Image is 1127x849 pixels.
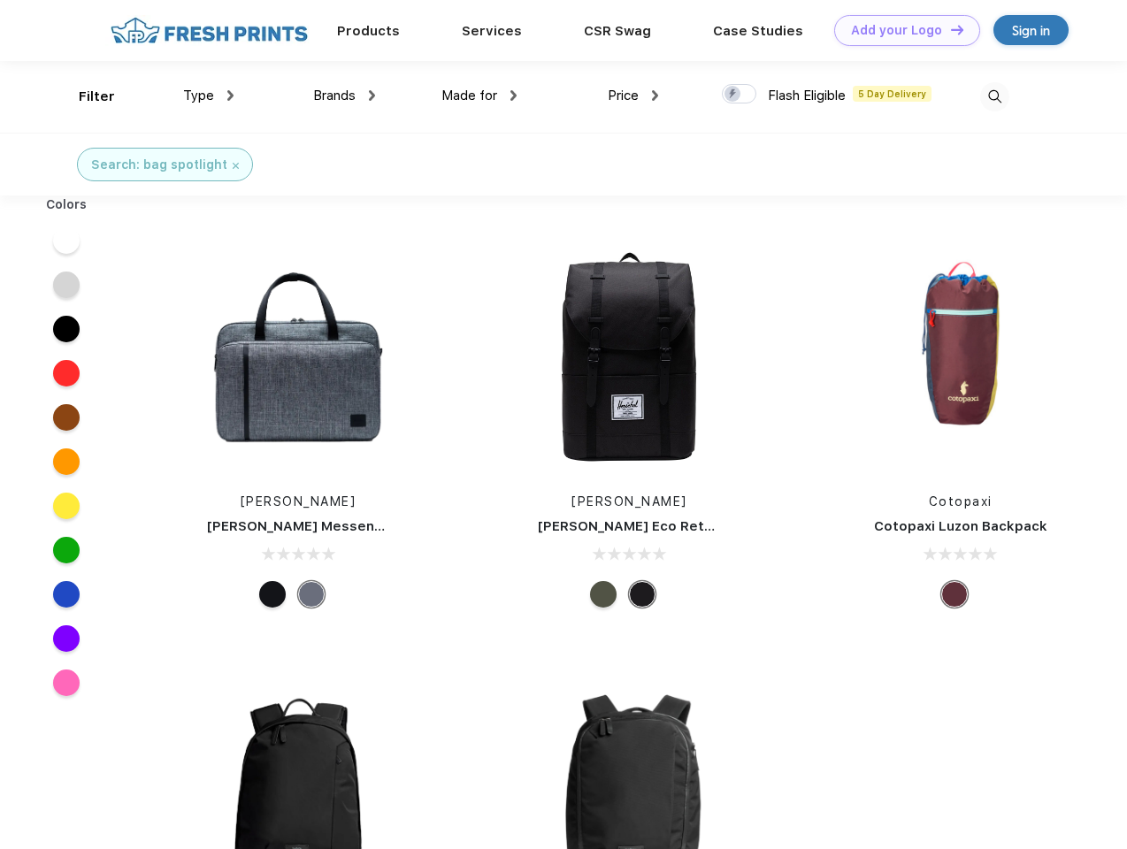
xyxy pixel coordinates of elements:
[941,581,968,608] div: Surprise
[1012,20,1050,41] div: Sign in
[183,88,214,103] span: Type
[843,240,1078,475] img: func=resize&h=266
[180,240,416,475] img: func=resize&h=266
[874,518,1047,534] a: Cotopaxi Luzon Backpack
[207,518,398,534] a: [PERSON_NAME] Messenger
[993,15,1069,45] a: Sign in
[33,195,101,214] div: Colors
[510,90,517,101] img: dropdown.png
[652,90,658,101] img: dropdown.png
[590,581,617,608] div: Forest
[951,25,963,34] img: DT
[511,240,747,475] img: func=resize&h=266
[608,88,639,103] span: Price
[241,494,356,509] a: [PERSON_NAME]
[79,87,115,107] div: Filter
[298,581,325,608] div: Raven Crosshatch
[629,581,655,608] div: Black
[369,90,375,101] img: dropdown.png
[853,86,931,102] span: 5 Day Delivery
[441,88,497,103] span: Made for
[768,88,846,103] span: Flash Eligible
[91,156,227,174] div: Search: bag spotlight
[313,88,356,103] span: Brands
[851,23,942,38] div: Add your Logo
[929,494,993,509] a: Cotopaxi
[259,581,286,608] div: Black
[980,82,1009,111] img: desktop_search.svg
[538,518,900,534] a: [PERSON_NAME] Eco Retreat 15" Computer Backpack
[105,15,313,46] img: fo%20logo%202.webp
[233,163,239,169] img: filter_cancel.svg
[337,23,400,39] a: Products
[227,90,234,101] img: dropdown.png
[571,494,687,509] a: [PERSON_NAME]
